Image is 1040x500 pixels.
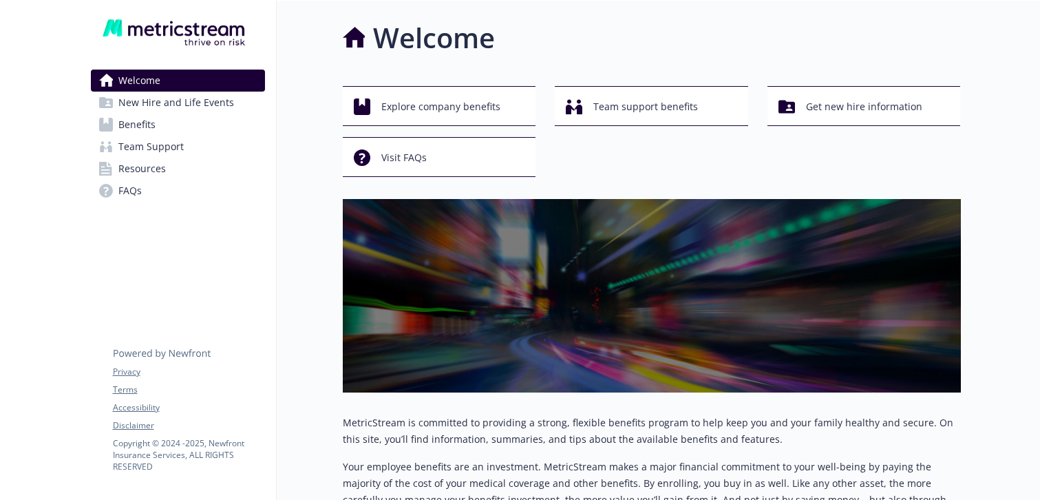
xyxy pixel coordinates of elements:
[91,92,265,114] a: New Hire and Life Events
[113,384,264,396] a: Terms
[118,136,184,158] span: Team Support
[113,366,264,378] a: Privacy
[381,145,427,171] span: Visit FAQs
[113,437,264,472] p: Copyright © 2024 - 2025 , Newfront Insurance Services, ALL RIGHTS RESERVED
[91,70,265,92] a: Welcome
[806,94,922,120] span: Get new hire information
[91,136,265,158] a: Team Support
[118,158,166,180] span: Resources
[91,158,265,180] a: Resources
[593,94,698,120] span: Team support benefits
[113,402,264,414] a: Accessibility
[113,419,264,432] a: Disclaimer
[343,137,536,177] button: Visit FAQs
[381,94,500,120] span: Explore company benefits
[767,86,961,126] button: Get new hire information
[91,114,265,136] a: Benefits
[343,415,961,448] p: MetricStream is committed to providing a strong, flexible benefits program to help keep you and y...
[118,114,156,136] span: Benefits
[91,180,265,202] a: FAQs
[118,70,160,92] span: Welcome
[343,86,536,126] button: Explore company benefits
[118,92,234,114] span: New Hire and Life Events
[373,17,495,59] h1: Welcome
[343,199,961,393] img: overview page banner
[555,86,748,126] button: Team support benefits
[118,180,142,202] span: FAQs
